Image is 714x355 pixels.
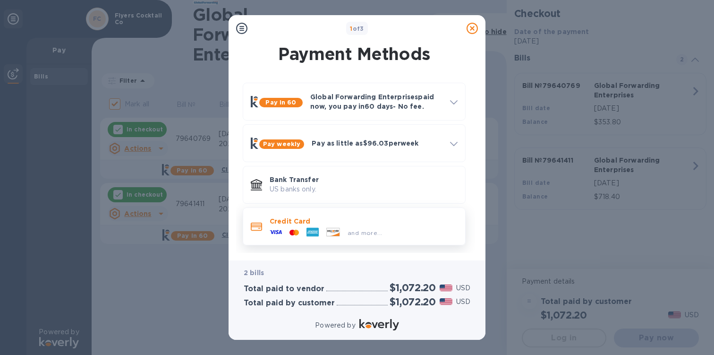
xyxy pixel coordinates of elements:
b: Pay in 60 [265,99,296,106]
p: Pay as little as $96.03 per week [312,139,442,148]
p: Bank Transfer [270,175,458,184]
span: 1 [350,25,352,32]
h2: $1,072.20 [390,282,436,294]
p: Powered by [315,320,355,330]
img: Logo [359,319,399,330]
p: Credit Card [270,216,458,226]
b: Pay weekly [263,140,300,147]
p: USD [456,283,470,293]
b: 2 bills [244,269,264,277]
p: US banks only. [270,184,458,194]
b: of 3 [350,25,364,32]
h1: Payment Methods [241,44,467,64]
h2: $1,072.20 [390,296,436,308]
h3: Total paid by customer [244,299,335,308]
p: USD [456,297,470,307]
img: USD [440,298,452,305]
span: and more... [348,229,382,236]
img: USD [440,285,452,291]
h3: Total paid to vendor [244,285,324,294]
p: Global Forwarding Enterprises paid now, you pay in 60 days - No fee. [310,92,442,111]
